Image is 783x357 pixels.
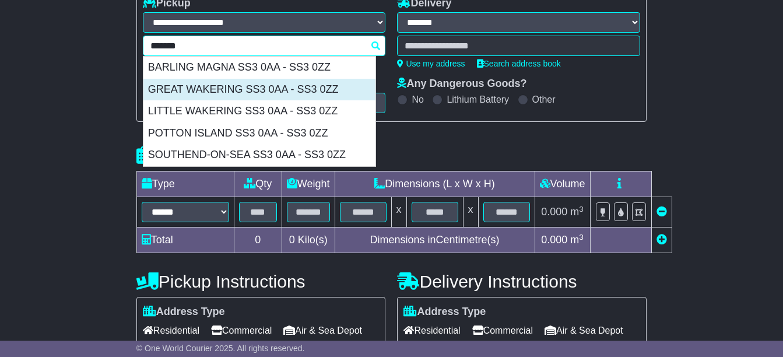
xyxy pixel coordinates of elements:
[143,144,375,166] div: SOUTHEND-ON-SEA SS3 0AA - SS3 0ZZ
[143,36,386,56] typeahead: Please provide city
[136,344,305,353] span: © One World Courier 2025. All rights reserved.
[656,234,667,246] a: Add new item
[234,171,282,197] td: Qty
[541,234,567,246] span: 0.000
[143,321,199,339] span: Residential
[136,272,386,291] h4: Pickup Instructions
[136,228,234,253] td: Total
[545,321,623,339] span: Air & Sea Depot
[541,206,567,218] span: 0.000
[143,123,375,145] div: POTTON ISLAND SS3 0AA - SS3 0ZZ
[282,171,335,197] td: Weight
[283,321,362,339] span: Air & Sea Depot
[136,146,283,165] h4: Package details |
[472,321,533,339] span: Commercial
[535,171,590,197] td: Volume
[570,206,584,218] span: m
[570,234,584,246] span: m
[656,206,667,218] a: Remove this item
[143,79,375,101] div: GREAT WAKERING SS3 0AA - SS3 0ZZ
[403,306,486,318] label: Address Type
[579,205,584,213] sup: 3
[403,321,460,339] span: Residential
[234,228,282,253] td: 0
[289,234,295,246] span: 0
[143,100,375,123] div: LITTLE WAKERING SS3 0AA - SS3 0ZZ
[211,321,272,339] span: Commercial
[477,59,561,68] a: Search address book
[335,228,535,253] td: Dimensions in Centimetre(s)
[143,306,225,318] label: Address Type
[579,233,584,242] sup: 3
[397,59,465,68] a: Use my address
[463,197,478,228] td: x
[143,57,375,79] div: BARLING MAGNA SS3 0AA - SS3 0ZZ
[532,94,556,105] label: Other
[335,171,535,197] td: Dimensions (L x W x H)
[391,197,406,228] td: x
[412,94,423,105] label: No
[397,78,526,90] label: Any Dangerous Goods?
[282,228,335,253] td: Kilo(s)
[397,272,647,291] h4: Delivery Instructions
[447,94,509,105] label: Lithium Battery
[136,171,234,197] td: Type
